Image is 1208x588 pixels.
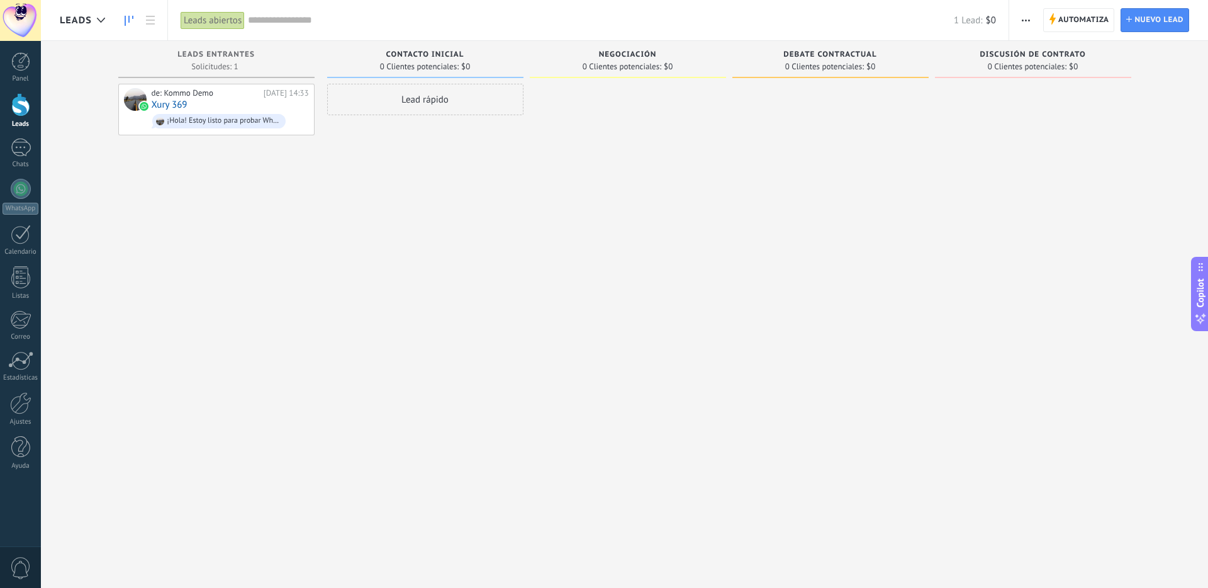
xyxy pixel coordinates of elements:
[181,11,245,30] div: Leads abiertos
[333,50,517,61] div: Contacto inicial
[785,63,864,71] span: 0 Clientes potenciales:
[536,50,720,61] div: Negociación
[599,50,657,59] span: Negociación
[1043,8,1115,32] a: Automatiza
[3,248,39,256] div: Calendario
[986,14,996,26] span: $0
[167,116,281,125] div: ¡Hola! Estoy listo para probar WhatsApp en Kommo. Mi código de verificación es WKuFpe
[125,50,308,61] div: Leads Entrantes
[1017,8,1035,32] button: Más
[3,333,39,341] div: Correo
[583,63,661,71] span: 0 Clientes potenciales:
[1069,63,1078,71] span: $0
[980,50,1085,59] span: Discusión de contrato
[988,63,1066,71] span: 0 Clientes potenciales:
[327,84,523,115] div: Lead rápido
[140,8,161,33] a: Lista
[60,14,92,26] span: Leads
[152,99,187,110] a: Xury 369
[3,418,39,426] div: Ajustes
[1058,9,1109,31] span: Automatiza
[783,50,876,59] span: Debate contractual
[118,8,140,33] a: Leads
[461,63,470,71] span: $0
[3,120,39,128] div: Leads
[3,203,38,215] div: WhatsApp
[3,462,39,470] div: Ayuda
[191,63,238,71] span: Solicitudes: 1
[140,102,148,111] img: waba.svg
[866,63,875,71] span: $0
[3,292,39,300] div: Listas
[3,75,39,83] div: Panel
[1194,279,1207,308] span: Copilot
[152,88,259,98] div: de: Kommo Demo
[1134,9,1183,31] span: Nuevo lead
[3,374,39,382] div: Estadísticas
[664,63,673,71] span: $0
[380,63,459,71] span: 0 Clientes potenciales:
[177,50,255,59] span: Leads Entrantes
[124,88,147,111] div: Xury 369
[264,88,309,98] div: [DATE] 14:33
[386,50,464,59] span: Contacto inicial
[954,14,982,26] span: 1 Lead:
[941,50,1125,61] div: Discusión de contrato
[1121,8,1189,32] a: Nuevo lead
[739,50,922,61] div: Debate contractual
[3,161,39,169] div: Chats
